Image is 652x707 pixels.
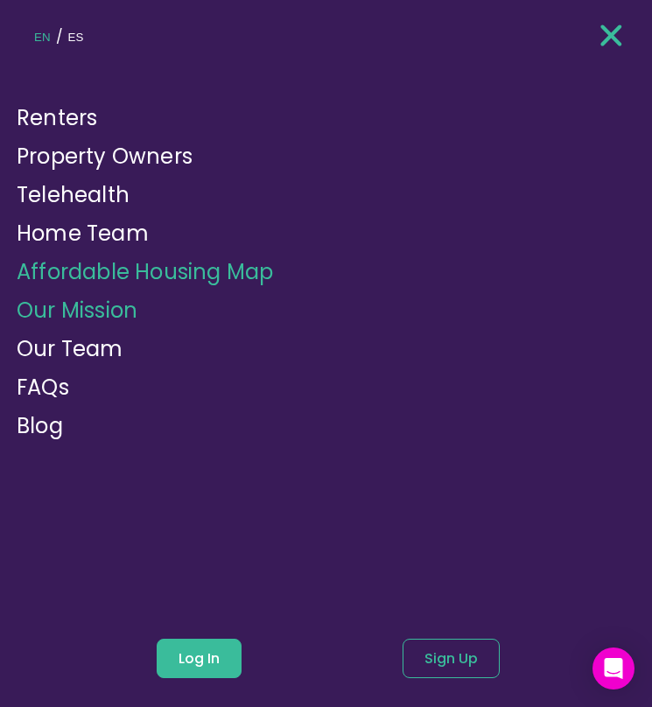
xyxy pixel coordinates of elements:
a: Our Team [17,334,123,363]
a: FAQs [17,373,69,402]
a: Our Mission [17,296,137,325]
img: 3 lines stacked, hamburger style [600,22,622,48]
a: Sign Up [403,639,500,678]
a: Renters [17,103,97,132]
button: ES [63,10,89,64]
button: EN [29,10,56,64]
p: / [56,24,63,50]
a: Telehealth [17,180,130,209]
a: Property Owners [17,142,193,171]
a: Log In [157,639,242,678]
a: Affordable Housing Map [17,257,273,286]
a: Home Team [17,219,149,248]
div: Open Intercom Messenger [592,647,634,689]
a: Blog [17,411,63,440]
